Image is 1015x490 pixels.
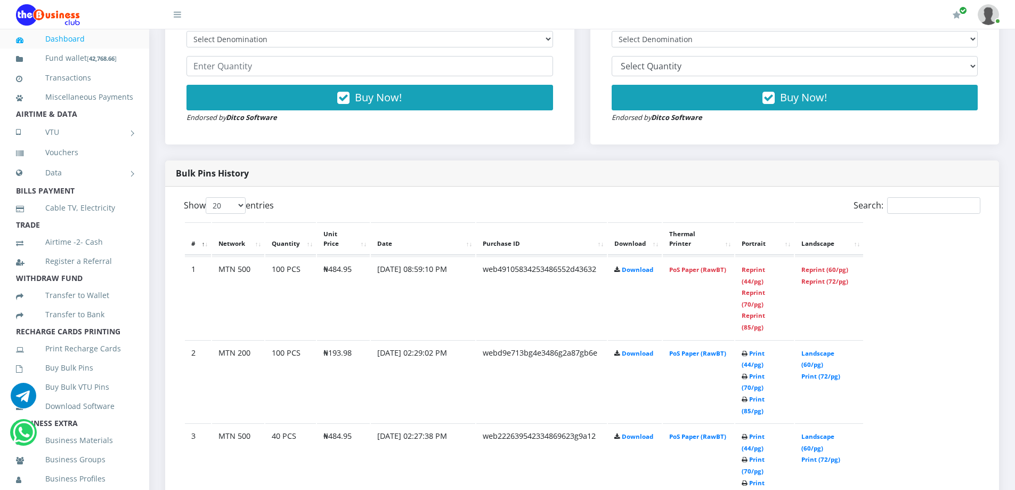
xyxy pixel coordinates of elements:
[89,54,115,62] b: 42,768.66
[742,395,765,415] a: Print (85/pg)
[16,119,133,146] a: VTU
[887,197,980,214] input: Search:
[16,46,133,71] a: Fund wallet[42,768.66]
[854,197,980,214] label: Search:
[669,266,726,274] a: PoS Paper (RawBT)
[212,222,264,255] th: Network: activate to sort column ascending
[742,288,765,308] a: Reprint (70/pg)
[608,222,662,255] th: Download: activate to sort column ascending
[16,66,133,90] a: Transactions
[186,85,553,110] button: Buy Now!
[622,266,653,274] a: Download
[622,432,653,440] a: Download
[185,222,211,255] th: #: activate to sort column descending
[742,266,765,285] a: Reprint (44/pg)
[13,428,35,445] a: Chat for support
[16,447,133,472] a: Business Groups
[742,349,765,369] a: Print (44/pg)
[16,283,133,308] a: Transfer to Wallet
[801,455,840,463] a: Print (72/pg)
[317,256,370,339] td: ₦484.95
[780,90,827,105] span: Buy Now!
[16,302,133,327] a: Transfer to Bank
[612,113,702,122] small: Endorsed by
[371,256,475,339] td: [DATE] 08:59:10 PM
[476,256,607,339] td: web49105834253486552d43632
[801,349,834,369] a: Landscape (60/pg)
[185,340,211,423] td: 2
[355,90,402,105] span: Buy Now!
[16,230,133,254] a: Airtime -2- Cash
[317,222,370,255] th: Unit Price: activate to sort column ascending
[87,54,117,62] small: [ ]
[622,349,653,357] a: Download
[16,356,133,380] a: Buy Bulk Pins
[953,11,961,19] i: Renew/Upgrade Subscription
[801,432,834,452] a: Landscape (60/pg)
[16,27,133,51] a: Dashboard
[801,266,848,274] a: Reprint (60/pg)
[795,222,863,255] th: Landscape: activate to sort column ascending
[959,6,967,14] span: Renew/Upgrade Subscription
[663,222,734,255] th: Thermal Printer: activate to sort column ascending
[978,4,999,25] img: User
[16,85,133,109] a: Miscellaneous Payments
[265,340,316,423] td: 100 PCS
[16,4,80,26] img: Logo
[612,85,978,110] button: Buy Now!
[265,256,316,339] td: 100 PCS
[186,113,277,122] small: Endorsed by
[742,372,765,392] a: Print (70/pg)
[16,140,133,165] a: Vouchers
[184,197,274,214] label: Show entries
[16,159,133,186] a: Data
[11,391,36,408] a: Chat for support
[265,222,316,255] th: Quantity: activate to sort column ascending
[212,340,264,423] td: MTN 200
[16,375,133,399] a: Buy Bulk VTU Pins
[801,277,848,285] a: Reprint (72/pg)
[651,113,702,122] strong: Ditco Software
[226,113,277,122] strong: Ditco Software
[476,340,607,423] td: webd9e713bg4e3486g2a87gb6e
[186,56,553,76] input: Enter Quantity
[735,222,794,255] th: Portrait: activate to sort column ascending
[185,256,211,339] td: 1
[801,372,840,380] a: Print (72/pg)
[176,167,249,179] strong: Bulk Pins History
[16,428,133,453] a: Business Materials
[206,197,246,214] select: Showentries
[669,432,726,440] a: PoS Paper (RawBT)
[669,349,726,357] a: PoS Paper (RawBT)
[16,249,133,274] a: Register a Referral
[371,340,475,423] td: [DATE] 02:29:02 PM
[371,222,475,255] th: Date: activate to sort column ascending
[212,256,264,339] td: MTN 500
[16,336,133,361] a: Print Recharge Cards
[742,311,765,331] a: Reprint (85/pg)
[476,222,607,255] th: Purchase ID: activate to sort column ascending
[742,432,765,452] a: Print (44/pg)
[742,455,765,475] a: Print (70/pg)
[317,340,370,423] td: ₦193.98
[16,196,133,220] a: Cable TV, Electricity
[16,394,133,419] a: Download Software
